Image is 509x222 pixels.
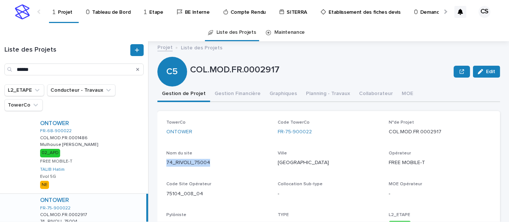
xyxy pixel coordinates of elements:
[40,159,72,164] p: FREE MOBILE-T
[166,120,186,125] span: TowerCo
[278,213,289,217] span: TYPE
[355,86,397,102] button: Collaborateur
[15,4,30,19] img: stacker-logo-s-only.png
[210,86,265,102] button: Gestion Financière
[166,159,269,167] p: 74_RIVOLI_75004
[397,86,418,102] button: MOE
[40,128,72,134] a: FR-68-900022
[40,149,60,157] div: 02_APD
[4,63,144,75] input: Search
[278,159,380,167] p: [GEOGRAPHIC_DATA]
[40,120,69,127] a: ONTOWER
[278,128,312,136] a: FR-75-900022
[40,141,99,147] p: Mulhouse [PERSON_NAME]
[47,84,115,96] button: Conducteur - Travaux
[40,134,89,141] p: COL.MOD.FR.0001486
[40,181,49,189] div: NE
[278,190,380,198] p: -
[4,46,129,54] h1: Liste des Projets
[216,24,256,41] a: Liste des Projets
[166,190,269,198] p: 75104_008_04
[389,120,414,125] span: N°de Projet
[278,151,287,156] span: Ville
[278,182,323,186] span: Collocation Sub-type
[265,86,301,102] button: Graphiques
[389,151,411,156] span: Opérateur
[40,197,69,204] a: ONTOWER
[486,69,495,74] span: Edit
[157,36,187,77] div: C5
[389,213,410,217] span: L2_ETAPE
[278,120,310,125] span: Code TowerCo
[166,182,211,186] span: Code Site Opérateur
[181,43,222,51] p: Liste des Projets
[40,206,71,211] a: FR-75-900022
[40,211,88,218] p: COL.MOD.FR.0002917
[40,167,65,172] a: TALIB Hatim
[301,86,355,102] button: Planning - Travaux
[389,182,422,186] span: MOE Opérateur
[389,128,491,136] p: COL.MOD.FR.0002917
[479,6,490,18] div: CS
[157,86,210,102] button: Gestion de Projet
[4,99,43,111] button: TowerCo
[157,43,173,51] a: Projet
[473,66,500,78] button: Edit
[166,213,186,217] span: Pylôniste
[166,151,192,156] span: Nom du site
[40,174,56,179] p: Evol 5G
[4,84,44,96] button: L2_ETAPE
[274,24,305,41] a: Maintenance
[166,128,192,136] a: ONTOWER
[190,65,451,75] p: COL.MOD.FR.0002917
[389,159,491,167] p: FREE MOBILE-T
[389,190,491,198] p: -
